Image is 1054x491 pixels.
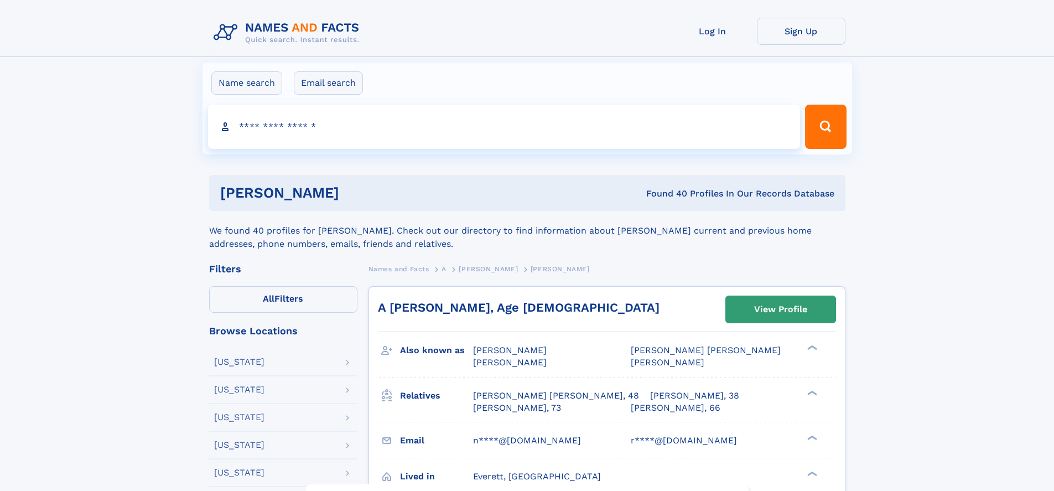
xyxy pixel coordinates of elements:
input: search input [208,105,801,149]
span: A [442,265,446,273]
div: ❯ [804,434,818,441]
div: ❯ [804,344,818,352]
a: [PERSON_NAME] [PERSON_NAME], 48 [473,390,639,402]
div: [US_STATE] [214,468,264,477]
span: [PERSON_NAME] [473,345,547,355]
div: [US_STATE] [214,413,264,422]
div: [US_STATE] [214,358,264,366]
a: [PERSON_NAME], 38 [650,390,739,402]
h3: Also known as [400,341,473,360]
a: [PERSON_NAME], 73 [473,402,561,414]
div: ❯ [804,389,818,396]
div: [US_STATE] [214,385,264,394]
h3: Lived in [400,467,473,486]
a: Names and Facts [368,262,429,276]
h3: Email [400,431,473,450]
div: Browse Locations [209,326,357,336]
div: We found 40 profiles for [PERSON_NAME]. Check out our directory to find information about [PERSON... [209,211,845,251]
img: Logo Names and Facts [209,18,368,48]
span: Everett, [GEOGRAPHIC_DATA] [473,471,601,482]
a: Log In [668,18,757,45]
span: [PERSON_NAME] [473,357,547,368]
div: Found 40 Profiles In Our Records Database [492,188,834,200]
label: Name search [211,71,282,95]
h3: Relatives [400,386,473,405]
div: View Profile [754,297,807,322]
div: Filters [209,264,357,274]
span: [PERSON_NAME] [PERSON_NAME] [631,345,781,355]
a: [PERSON_NAME], 66 [631,402,720,414]
button: Search Button [805,105,846,149]
a: Sign Up [757,18,845,45]
a: A [PERSON_NAME], Age [DEMOGRAPHIC_DATA] [378,301,660,314]
div: ❯ [804,470,818,477]
span: [PERSON_NAME] [459,265,518,273]
span: All [263,293,274,304]
span: [PERSON_NAME] [631,357,704,368]
label: Email search [294,71,363,95]
span: [PERSON_NAME] [531,265,590,273]
a: View Profile [726,296,835,323]
div: [US_STATE] [214,441,264,449]
label: Filters [209,286,357,313]
h1: [PERSON_NAME] [220,186,493,200]
a: [PERSON_NAME] [459,262,518,276]
a: A [442,262,446,276]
